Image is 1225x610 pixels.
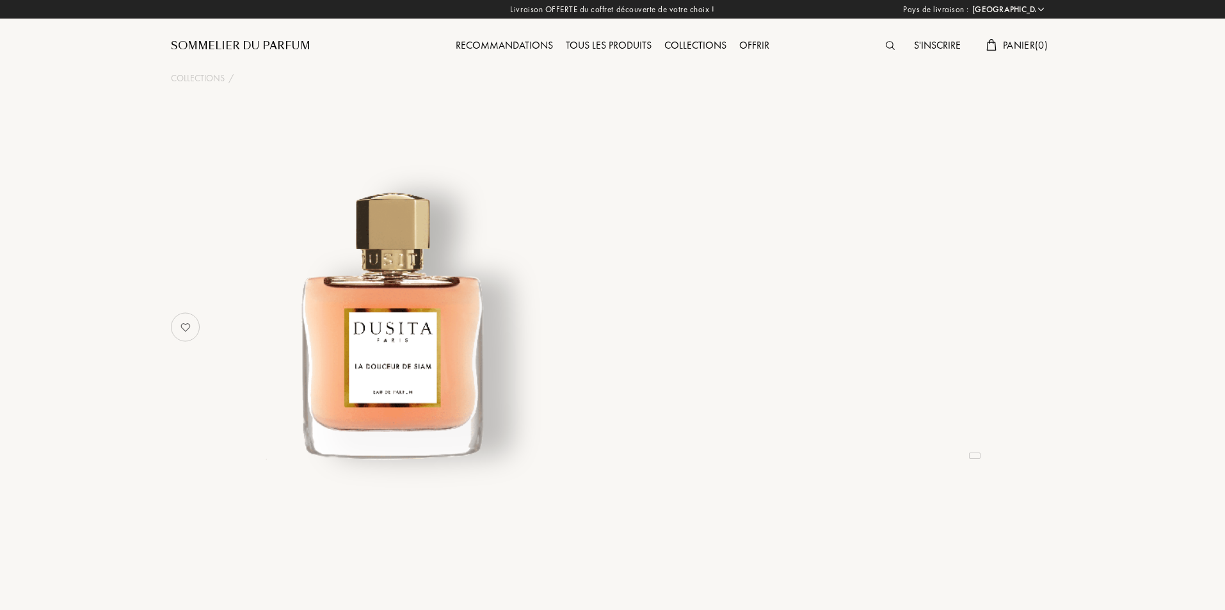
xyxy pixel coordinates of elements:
span: Panier ( 0 ) [1003,38,1048,52]
a: Offrir [733,38,776,52]
div: Collections [658,38,733,54]
div: Tous les produits [559,38,658,54]
a: Collections [171,72,225,85]
img: no_like_p.png [173,314,198,340]
a: Sommelier du Parfum [171,38,310,54]
a: Recommandations [449,38,559,52]
a: Tous les produits [559,38,658,52]
a: S'inscrire [908,38,967,52]
div: / [228,72,234,85]
img: cart.svg [986,39,997,51]
div: Offrir [733,38,776,54]
img: undefined undefined [234,163,550,479]
div: S'inscrire [908,38,967,54]
span: Pays de livraison : [903,3,969,16]
a: Collections [658,38,733,52]
div: Recommandations [449,38,559,54]
img: search_icn.svg [886,41,895,50]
